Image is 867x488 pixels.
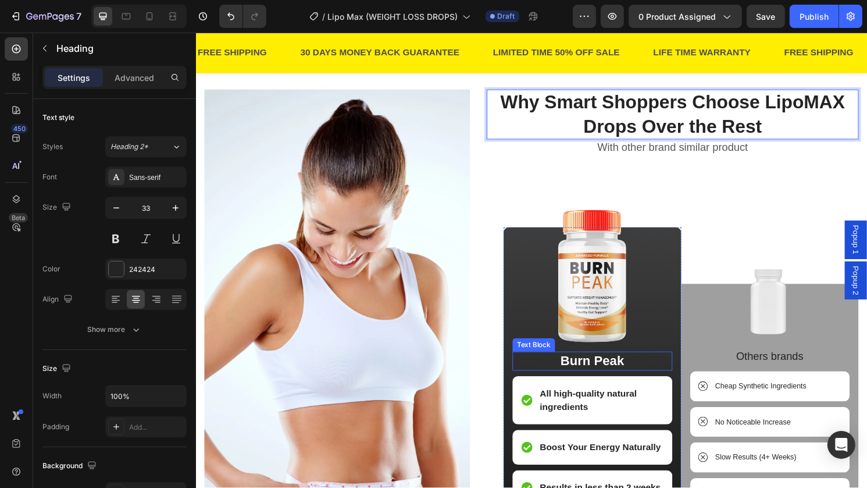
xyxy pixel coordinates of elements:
button: 0 product assigned [629,5,742,28]
button: Publish [790,5,839,28]
p: Settings [58,72,90,84]
span: Popup 1 [680,200,692,231]
div: Publish [800,10,829,23]
span: Save [757,12,776,22]
div: Undo/Redo [219,5,266,28]
strong: All high-quality natural ingredients [358,370,458,394]
h2: Rich Text Editor. Editing area: main [302,59,689,112]
span: Popup 2 [680,243,692,273]
button: Heading 2* [105,136,187,157]
div: Size [42,361,73,377]
img: gempages_582972449511965336-e394d64e-c03c-4aee-9d6a-e4bf0bda1fa6.png [563,239,630,327]
div: 242424 [129,264,184,275]
div: 450 [11,124,28,133]
div: Color [42,264,60,274]
div: Text Block [331,320,371,330]
div: Show more [88,324,142,335]
strong: Results in less than 2 weeks [358,468,483,478]
span: Lipo Max (WEIGHT LOSS DROPS) [327,10,458,23]
button: Show more [42,319,187,340]
div: LIFE TIME WARRANTY [474,12,578,31]
div: Add... [129,422,184,433]
div: 30 DAYS MONEY BACK GUARANTEE [108,12,276,31]
p: Slow Results (4+ Weeks) [540,436,625,448]
div: Sans-serif [129,172,184,183]
p: Advanced [115,72,154,84]
div: LIMITED TIME 50% OFF SALE [308,12,442,31]
p: No Noticeable Increase [540,399,619,411]
span: Heading 2* [110,142,148,152]
div: Width [42,391,62,401]
div: Styles [42,142,63,152]
div: Text style [42,112,74,123]
p: Others brands [515,329,679,346]
span: 0 product assigned [638,10,716,23]
strong: Boost Your Energy Naturally [358,426,483,436]
div: FREE SHIPPING [1,12,75,31]
div: Open Intercom Messenger [827,431,855,459]
p: Burn Peak [330,333,494,351]
div: Font [42,172,57,182]
div: Size [42,200,73,215]
p: With other brand similar product [304,112,688,127]
div: FREE SHIPPING [611,12,685,31]
span: / [322,10,325,23]
div: Background [42,458,99,474]
span: Draft [497,11,515,22]
iframe: Design area [196,33,867,488]
p: Heading [56,41,182,55]
div: Beta [9,213,28,222]
div: Padding [42,422,69,432]
p: 7 [76,9,81,23]
p: Cheap Synthetic Ingredients [540,362,635,374]
button: Save [747,5,785,28]
p: Why Smart Shoppers Choose LipoMAX Drops Over the Rest [304,61,688,111]
img: gempages_582972449511965336-11e9da94-7643-4267-8653-79fa628eb784.png [354,176,470,332]
button: 7 [5,5,87,28]
div: Align [42,292,75,307]
input: Auto [106,386,186,406]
